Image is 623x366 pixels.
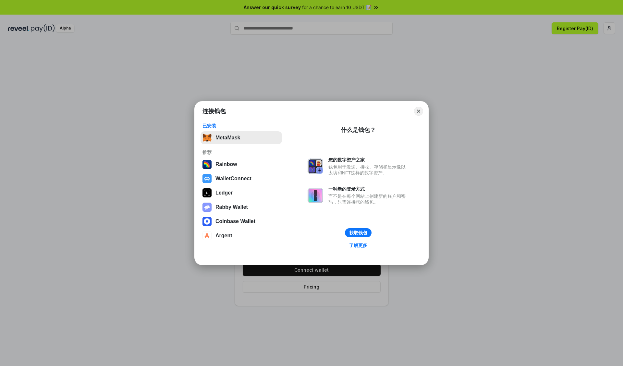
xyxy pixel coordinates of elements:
[414,107,423,116] button: Close
[202,174,212,183] img: svg+xml,%3Csvg%20width%3D%2228%22%20height%3D%2228%22%20viewBox%3D%220%200%2028%2028%22%20fill%3D...
[201,201,282,214] button: Rabby Wallet
[202,107,226,115] h1: 连接钱包
[308,159,323,174] img: svg+xml,%3Csvg%20xmlns%3D%22http%3A%2F%2Fwww.w3.org%2F2000%2Fsvg%22%20fill%3D%22none%22%20viewBox...
[215,190,233,196] div: Ledger
[201,172,282,185] button: WalletConnect
[201,229,282,242] button: Argent
[345,241,371,250] a: 了解更多
[202,203,212,212] img: svg+xml,%3Csvg%20xmlns%3D%22http%3A%2F%2Fwww.w3.org%2F2000%2Fsvg%22%20fill%3D%22none%22%20viewBox...
[201,131,282,144] button: MetaMask
[215,204,248,210] div: Rabby Wallet
[201,186,282,199] button: Ledger
[349,230,367,236] div: 获取钱包
[308,188,323,203] img: svg+xml,%3Csvg%20xmlns%3D%22http%3A%2F%2Fwww.w3.org%2F2000%2Fsvg%22%20fill%3D%22none%22%20viewBox...
[202,217,212,226] img: svg+xml,%3Csvg%20width%3D%2228%22%20height%3D%2228%22%20viewBox%3D%220%200%2028%2028%22%20fill%3D...
[215,135,240,141] div: MetaMask
[202,123,280,129] div: 已安装
[215,218,255,224] div: Coinbase Wallet
[328,193,409,205] div: 而不是在每个网站上创建新的账户和密码，只需连接您的钱包。
[202,149,280,155] div: 推荐
[349,242,367,248] div: 了解更多
[202,188,212,197] img: svg+xml,%3Csvg%20xmlns%3D%22http%3A%2F%2Fwww.w3.org%2F2000%2Fsvg%22%20width%3D%2228%22%20height%3...
[328,164,409,176] div: 钱包用于发送、接收、存储和显示像以太坊和NFT这样的数字资产。
[345,228,372,237] button: 获取钱包
[215,176,251,182] div: WalletConnect
[202,133,212,142] img: svg+xml,%3Csvg%20fill%3D%22none%22%20height%3D%2233%22%20viewBox%3D%220%200%2035%2033%22%20width%...
[215,233,232,239] div: Argent
[201,215,282,228] button: Coinbase Wallet
[341,126,376,134] div: 什么是钱包？
[201,158,282,171] button: Rainbow
[202,231,212,240] img: svg+xml,%3Csvg%20width%3D%2228%22%20height%3D%2228%22%20viewBox%3D%220%200%2028%2028%22%20fill%3D...
[215,161,237,167] div: Rainbow
[328,157,409,163] div: 您的数字资产之家
[328,186,409,192] div: 一种新的登录方式
[202,160,212,169] img: svg+xml,%3Csvg%20width%3D%22120%22%20height%3D%22120%22%20viewBox%3D%220%200%20120%20120%22%20fil...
